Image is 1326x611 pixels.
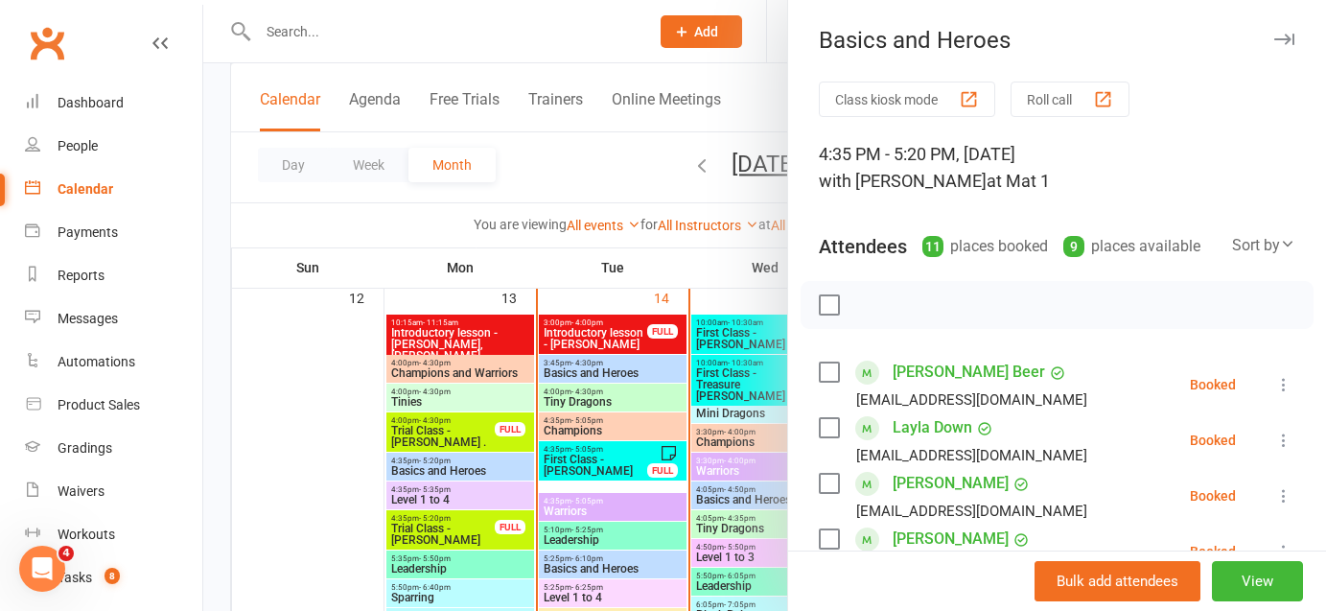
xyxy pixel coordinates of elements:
[893,357,1045,388] a: [PERSON_NAME] Beer
[856,499,1087,524] div: [EMAIL_ADDRESS][DOMAIN_NAME]
[25,82,202,125] a: Dashboard
[1190,489,1236,503] div: Booked
[58,311,118,326] div: Messages
[1190,378,1236,391] div: Booked
[58,138,98,153] div: People
[58,527,115,542] div: Workouts
[1232,233,1295,258] div: Sort by
[58,440,112,456] div: Gradings
[25,556,202,599] a: Tasks 8
[819,141,1295,195] div: 4:35 PM - 5:20 PM, [DATE]
[893,524,1009,554] a: [PERSON_NAME]
[1035,561,1200,601] button: Bulk add attendees
[25,168,202,211] a: Calendar
[25,427,202,470] a: Gradings
[58,181,113,197] div: Calendar
[58,570,92,585] div: Tasks
[819,171,987,191] span: with [PERSON_NAME]
[58,397,140,412] div: Product Sales
[922,236,943,257] div: 11
[1063,233,1200,260] div: places available
[25,513,202,556] a: Workouts
[105,568,120,584] span: 8
[58,354,135,369] div: Automations
[1011,82,1129,117] button: Roll call
[25,341,202,384] a: Automations
[25,384,202,427] a: Product Sales
[58,268,105,283] div: Reports
[58,546,74,561] span: 4
[856,388,1087,412] div: [EMAIL_ADDRESS][DOMAIN_NAME]
[987,171,1050,191] span: at Mat 1
[58,483,105,499] div: Waivers
[856,443,1087,468] div: [EMAIL_ADDRESS][DOMAIN_NAME]
[58,95,124,110] div: Dashboard
[893,412,972,443] a: Layla Down
[819,233,907,260] div: Attendees
[819,82,995,117] button: Class kiosk mode
[19,546,65,592] iframe: Intercom live chat
[1190,545,1236,558] div: Booked
[788,27,1326,54] div: Basics and Heroes
[893,468,1009,499] a: [PERSON_NAME]
[25,125,202,168] a: People
[25,297,202,341] a: Messages
[1063,236,1084,257] div: 9
[1212,561,1303,601] button: View
[23,19,71,67] a: Clubworx
[922,233,1048,260] div: places booked
[25,254,202,297] a: Reports
[1190,434,1236,447] div: Booked
[25,211,202,254] a: Payments
[25,470,202,513] a: Waivers
[58,224,118,240] div: Payments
